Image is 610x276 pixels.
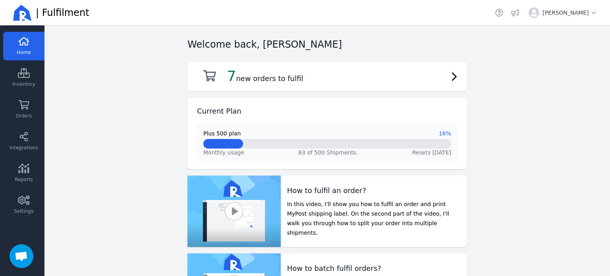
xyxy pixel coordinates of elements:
[203,149,244,156] span: Monthly usage
[16,113,32,119] span: Orders
[542,9,597,17] span: [PERSON_NAME]
[525,4,600,21] button: [PERSON_NAME]
[14,208,33,214] span: Settings
[412,149,451,156] span: Resets [DATE]
[439,129,451,137] span: 16%
[12,81,35,87] span: Inventory
[287,263,461,274] h2: How to batch fulfil orders?
[36,6,89,19] span: | Fulfilment
[10,244,33,268] div: Open chat
[17,49,31,56] span: Home
[203,129,241,137] span: Plus 500 plan
[13,3,32,22] img: Ricemill Logo
[298,149,358,156] span: 83 of 500 Shipments.
[10,145,38,151] span: Integrations
[287,185,461,196] h2: How to fulfil an order?
[15,176,33,183] span: Reports
[227,68,303,84] h2: new orders to fulfil
[187,38,342,51] h2: Welcome back, [PERSON_NAME]
[287,199,461,237] p: In this video, I'll show you how to fulfil an order and print MyPost shipping label. On the secon...
[227,68,236,84] span: 7
[197,106,241,117] h2: Current Plan
[494,7,505,18] a: Helpdesk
